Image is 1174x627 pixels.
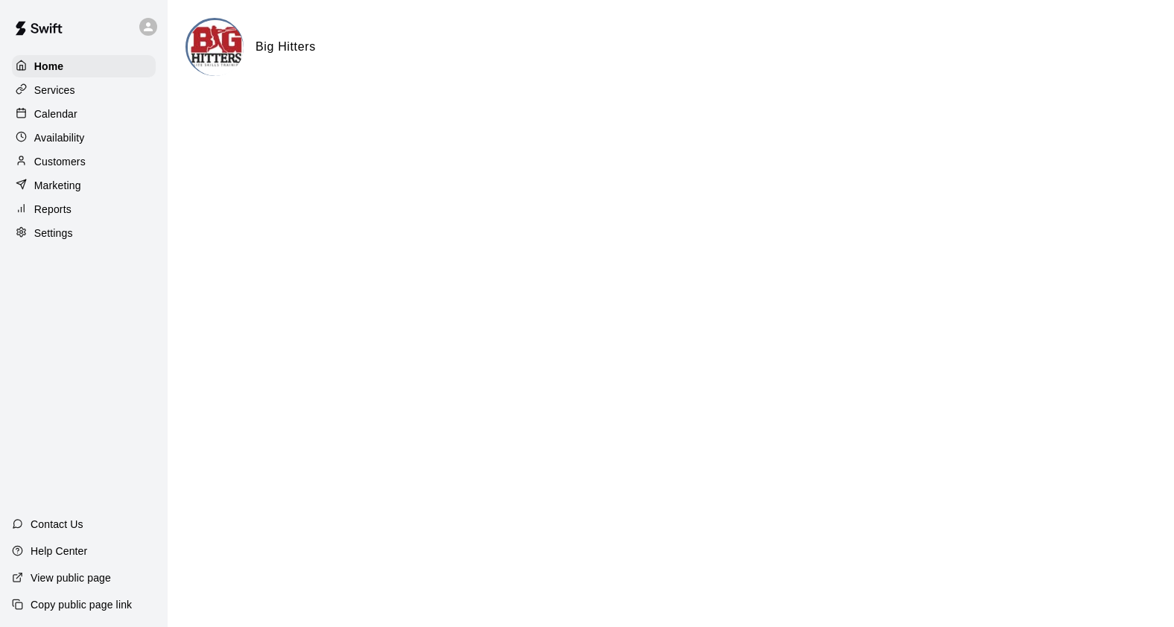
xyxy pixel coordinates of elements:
a: Home [12,55,156,77]
p: Reports [34,202,72,217]
p: Availability [34,130,85,145]
a: Settings [12,222,156,244]
a: Services [12,79,156,101]
p: Home [34,59,64,74]
img: Big Hitters logo [188,20,244,76]
p: Help Center [31,544,87,558]
a: Customers [12,150,156,173]
p: Customers [34,154,86,169]
a: Reports [12,198,156,220]
h6: Big Hitters [256,37,316,57]
a: Marketing [12,174,156,197]
a: Availability [12,127,156,149]
p: Copy public page link [31,597,132,612]
p: View public page [31,570,111,585]
p: Settings [34,226,73,241]
a: Calendar [12,103,156,125]
p: Marketing [34,178,81,193]
p: Contact Us [31,517,83,532]
p: Calendar [34,106,77,121]
p: Services [34,83,75,98]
